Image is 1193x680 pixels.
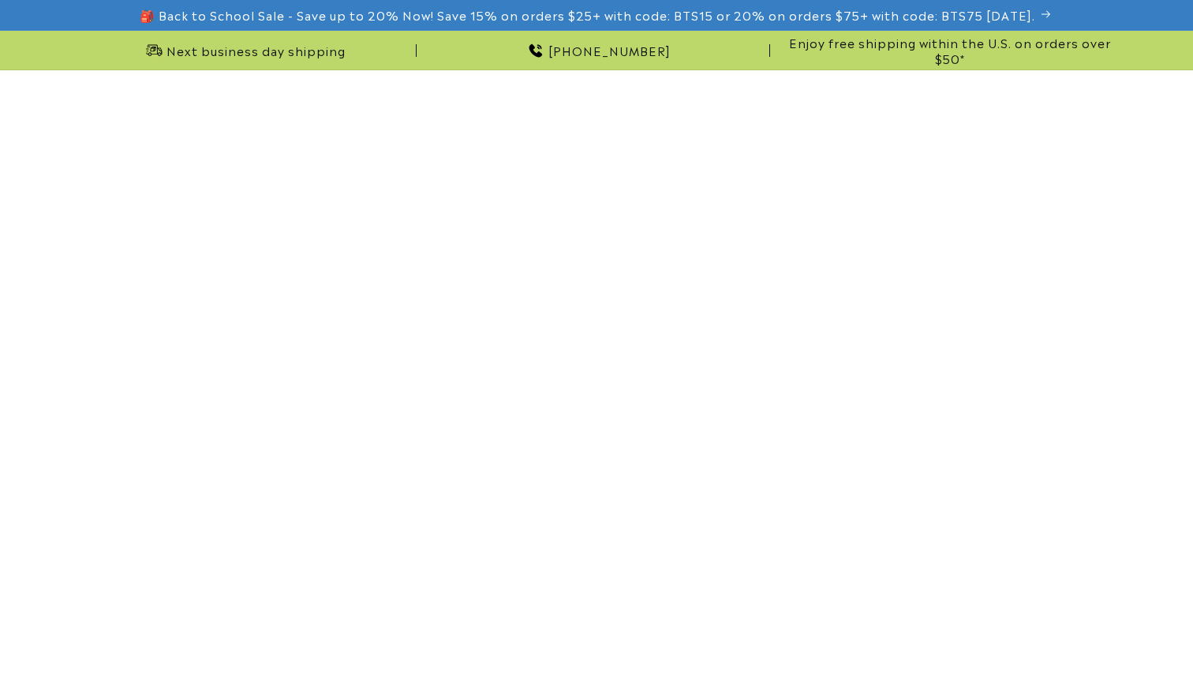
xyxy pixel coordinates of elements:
[166,43,346,58] span: Next business day shipping
[776,35,1124,66] span: Enjoy free shipping within the U.S. on orders over $50*
[776,31,1124,70] div: Announcement
[69,31,417,70] div: Announcement
[548,43,671,58] span: [PHONE_NUMBER]
[423,31,770,70] div: Announcement
[140,7,1035,23] span: 🎒 Back to School Sale - Save up to 20% Now! Save 15% on orders $25+ with code: BTS15 or 20% on or...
